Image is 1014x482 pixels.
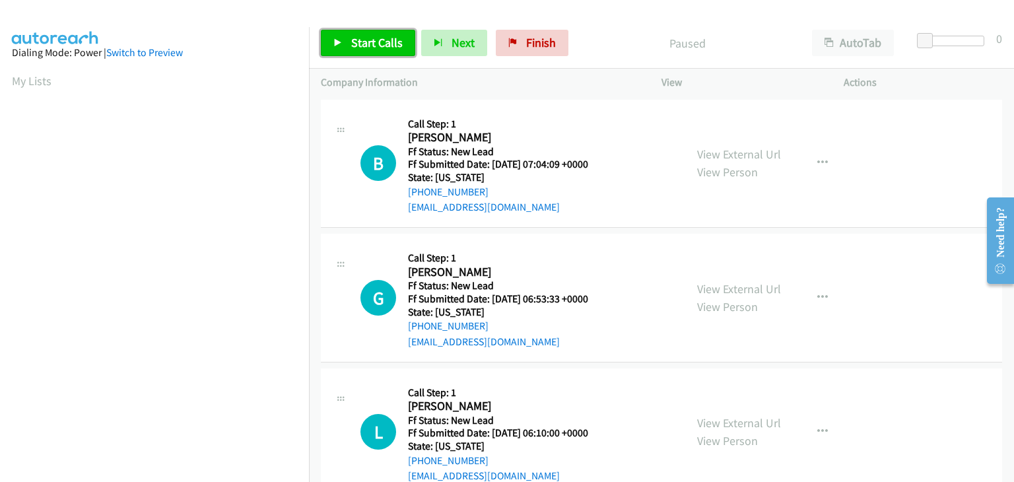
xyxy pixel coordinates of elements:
[360,414,396,450] h1: L
[408,335,560,348] a: [EMAIL_ADDRESS][DOMAIN_NAME]
[408,252,605,265] h5: Call Step: 1
[360,145,396,181] div: The call is yet to be attempted
[408,186,489,198] a: [PHONE_NUMBER]
[408,145,605,158] h5: Ff Status: New Lead
[924,36,984,46] div: Delay between calls (in seconds)
[408,469,560,482] a: [EMAIL_ADDRESS][DOMAIN_NAME]
[408,201,560,213] a: [EMAIL_ADDRESS][DOMAIN_NAME]
[360,414,396,450] div: The call is yet to be attempted
[697,281,781,296] a: View External Url
[106,46,183,59] a: Switch to Preview
[408,293,605,306] h5: Ff Submitted Date: [DATE] 06:53:33 +0000
[321,75,638,90] p: Company Information
[408,320,489,332] a: [PHONE_NUMBER]
[408,399,605,414] h2: [PERSON_NAME]
[351,35,403,50] span: Start Calls
[697,415,781,430] a: View External Url
[408,130,605,145] h2: [PERSON_NAME]
[408,454,489,467] a: [PHONE_NUMBER]
[844,75,1002,90] p: Actions
[360,280,396,316] h1: G
[812,30,894,56] button: AutoTab
[697,433,758,448] a: View Person
[697,299,758,314] a: View Person
[996,30,1002,48] div: 0
[408,171,605,184] h5: State: [US_STATE]
[408,440,605,453] h5: State: [US_STATE]
[360,145,396,181] h1: B
[321,30,415,56] a: Start Calls
[496,30,568,56] a: Finish
[408,158,605,171] h5: Ff Submitted Date: [DATE] 07:04:09 +0000
[408,279,605,293] h5: Ff Status: New Lead
[697,147,781,162] a: View External Url
[452,35,475,50] span: Next
[976,188,1014,293] iframe: Resource Center
[408,118,605,131] h5: Call Step: 1
[421,30,487,56] button: Next
[408,414,605,427] h5: Ff Status: New Lead
[408,306,605,319] h5: State: [US_STATE]
[408,386,605,399] h5: Call Step: 1
[12,45,297,61] div: Dialing Mode: Power |
[697,164,758,180] a: View Person
[586,34,788,52] p: Paused
[526,35,556,50] span: Finish
[360,280,396,316] div: The call is yet to be attempted
[408,265,605,280] h2: [PERSON_NAME]
[12,73,51,88] a: My Lists
[661,75,820,90] p: View
[408,427,605,440] h5: Ff Submitted Date: [DATE] 06:10:00 +0000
